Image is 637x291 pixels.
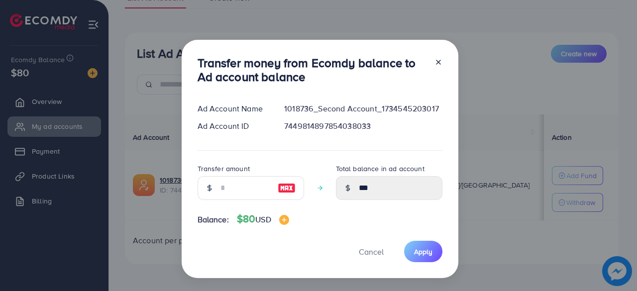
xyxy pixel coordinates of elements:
div: Ad Account Name [190,103,277,114]
div: Ad Account ID [190,120,277,132]
h4: $80 [237,213,289,225]
span: USD [255,214,271,225]
span: Apply [414,247,432,257]
img: image [278,182,296,194]
div: 1018736_Second Account_1734545203017 [276,103,450,114]
label: Transfer amount [198,164,250,174]
label: Total balance in ad account [336,164,425,174]
div: 7449814897854038033 [276,120,450,132]
button: Cancel [346,241,396,262]
img: image [279,215,289,225]
span: Cancel [359,246,384,257]
button: Apply [404,241,442,262]
h3: Transfer money from Ecomdy balance to Ad account balance [198,56,426,85]
span: Balance: [198,214,229,225]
